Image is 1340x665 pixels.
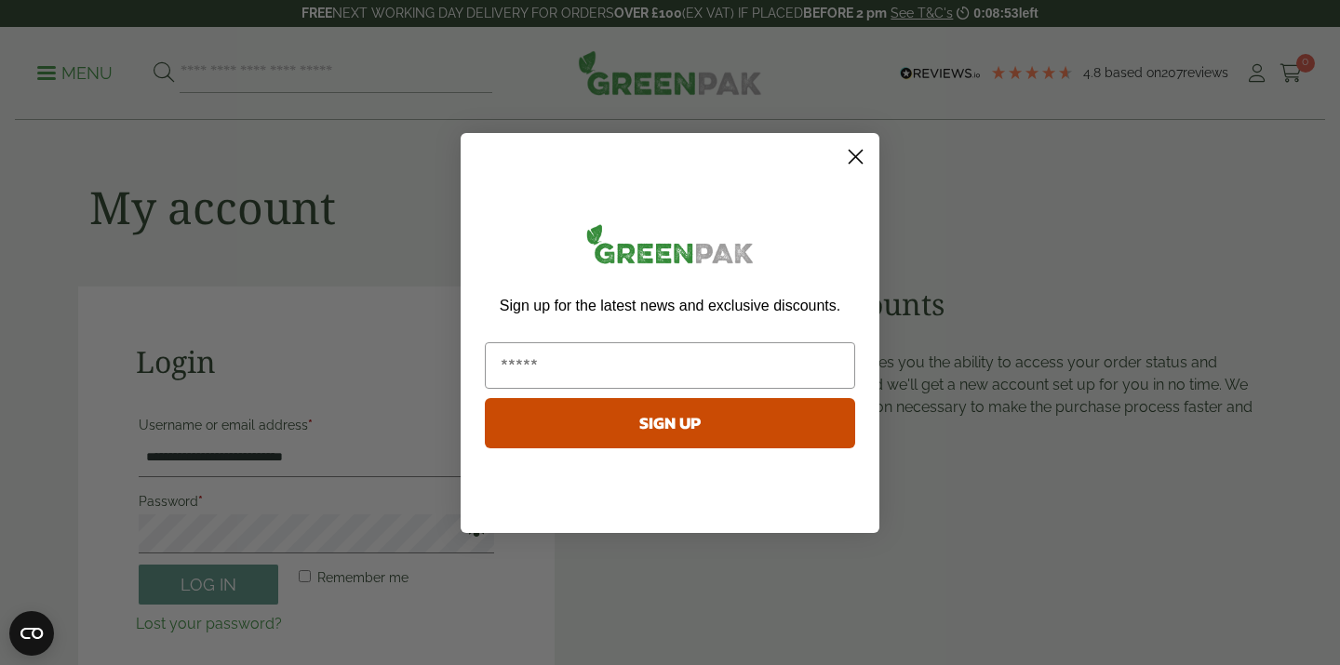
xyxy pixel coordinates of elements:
[9,611,54,656] button: Open CMP widget
[485,342,855,389] input: Email
[485,217,855,279] img: greenpak_logo
[500,298,840,313] span: Sign up for the latest news and exclusive discounts.
[485,398,855,448] button: SIGN UP
[839,140,872,173] button: Close dialog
